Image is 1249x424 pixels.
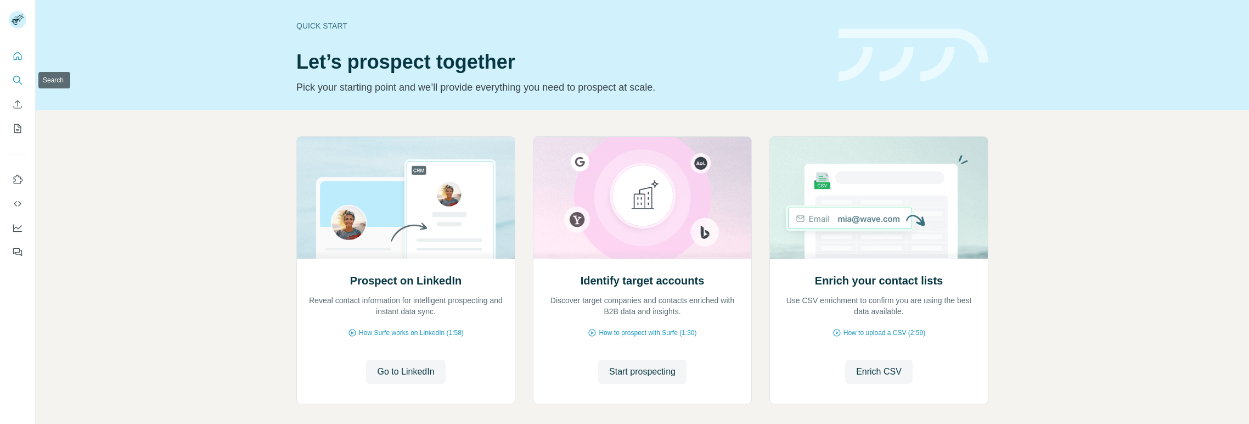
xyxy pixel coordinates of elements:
[609,365,676,378] span: Start prospecting
[377,365,434,378] span: Go to LinkedIn
[9,94,26,114] button: Enrich CSV
[581,273,705,288] h2: Identify target accounts
[9,170,26,189] button: Use Surfe on LinkedIn
[856,365,902,378] span: Enrich CSV
[544,295,740,317] p: Discover target companies and contacts enriched with B2B data and insights.
[296,51,825,73] h1: Let’s prospect together
[296,80,825,95] p: Pick your starting point and we’ll provide everything you need to prospect at scale.
[296,137,515,259] img: Prospect on LinkedIn
[366,360,445,384] button: Go to LinkedIn
[9,119,26,138] button: My lists
[843,328,925,338] span: How to upload a CSV (2:59)
[308,295,504,317] p: Reveal contact information for intelligent prospecting and instant data sync.
[9,46,26,66] button: Quick start
[781,295,977,317] p: Use CSV enrichment to confirm you are using the best data available.
[350,273,462,288] h2: Prospect on LinkedIn
[9,218,26,238] button: Dashboard
[9,70,26,90] button: Search
[533,137,752,259] img: Identify target accounts
[769,137,988,259] img: Enrich your contact lists
[598,360,687,384] button: Start prospecting
[815,273,943,288] h2: Enrich your contact lists
[9,194,26,214] button: Use Surfe API
[296,20,825,31] div: Quick start
[839,29,988,82] img: banner
[359,328,464,338] span: How Surfe works on LinkedIn (1:58)
[599,328,696,338] span: How to prospect with Surfe (1:30)
[9,242,26,262] button: Feedback
[845,360,913,384] button: Enrich CSV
